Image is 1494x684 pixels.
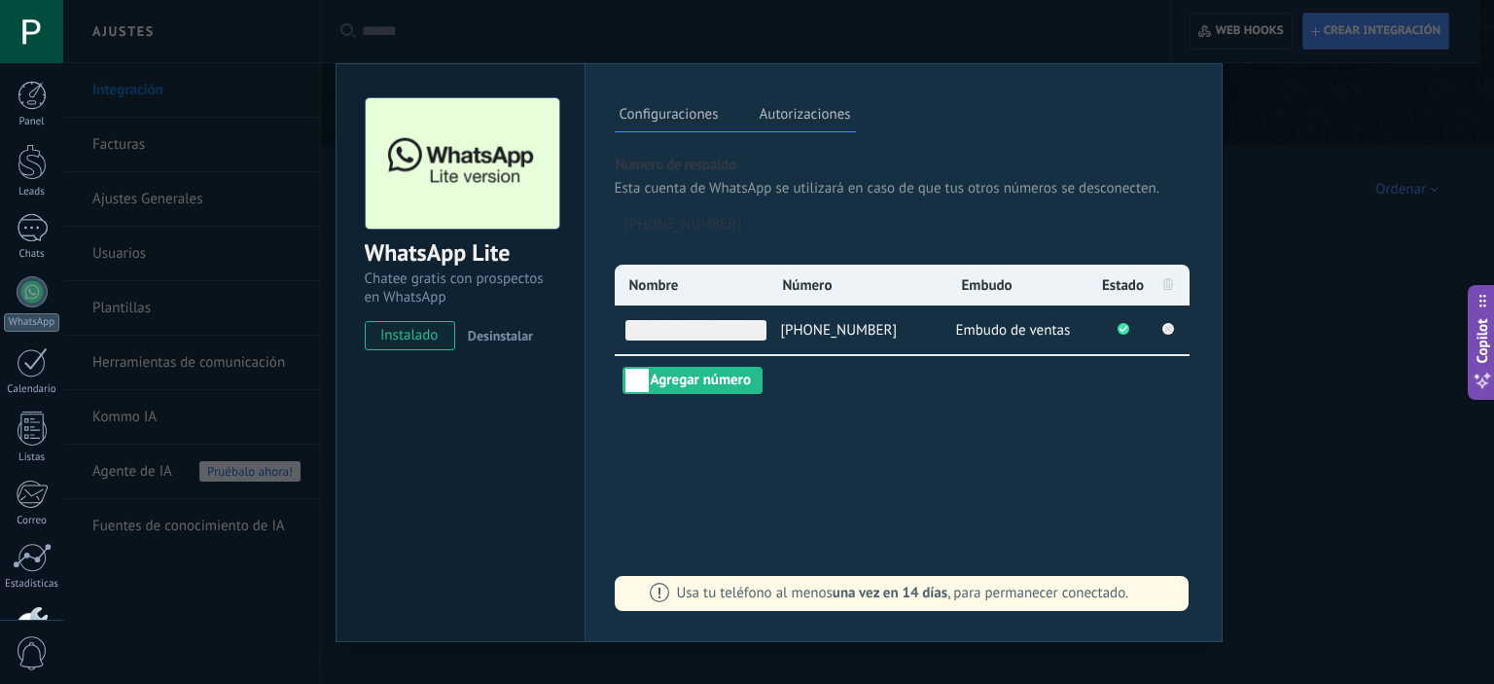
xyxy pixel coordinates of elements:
span: Desinstalar [468,327,533,344]
span: +54 9 221 221-3723 [625,320,766,341]
span: Nombre [629,276,679,295]
span: una vez en 14 días [833,584,947,602]
div: Estadísticas [4,578,60,591]
p: Esta cuenta de WhatsApp se utilizará en caso de que tus otros números se desconecten. [615,179,1192,198]
span: Copilot [1473,318,1492,363]
span: Embudo de ventas [956,321,1071,340]
span: Número [783,276,833,295]
span: Usa tu teléfono al menos , para permanecer conectado. [677,584,1129,602]
label: Autorizaciones [755,103,856,131]
li: Conectado correctamente [1099,306,1148,354]
button: Agregar número [622,367,763,394]
span: Embudo [962,276,1013,295]
span: Estado [1102,276,1144,295]
div: Chats [4,248,60,261]
div: Chatee gratis con prospectos en WhatsApp [365,270,556,306]
div: Correo [4,515,60,527]
div: Panel [4,116,60,128]
img: logo_main.png [366,98,559,230]
div: Leads [4,186,60,198]
label: Configuraciones [615,103,724,131]
div: WhatsApp [4,313,59,332]
span: [PHONE_NUMBER] [625,215,742,234]
button: [PHONE_NUMBER] [615,207,831,241]
p: Numero de respaldo [615,156,1192,174]
span: instalado [366,321,454,350]
div: WhatsApp Lite [365,237,556,270]
div: Listas [4,451,60,464]
span: [PHONE_NUMBER] [781,321,898,340]
div: Calendario [4,383,60,396]
button: Desinstalar [460,321,533,350]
